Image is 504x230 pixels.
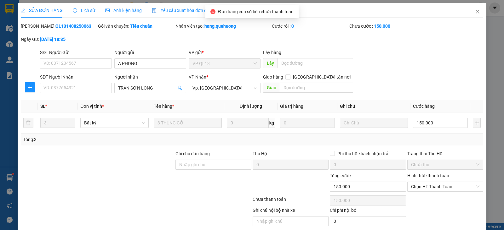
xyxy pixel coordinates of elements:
[204,24,236,29] b: hang.quehuong
[40,74,112,80] div: SĐT Người Nhận
[21,36,97,43] div: Ngày GD:
[278,58,353,68] input: Dọc đường
[55,24,91,29] b: QL131408250063
[98,23,174,30] div: Gói vận chuyển:
[263,83,280,93] span: Giao
[263,50,281,55] span: Lấy hàng
[291,24,294,29] b: 0
[218,9,293,14] span: Đơn hàng còn số tiền chưa thanh toán
[407,150,483,157] div: Trạng thái Thu Hộ
[349,23,425,30] div: Chưa cước :
[280,83,353,93] input: Dọc đường
[189,74,206,79] span: VP Nhận
[192,59,257,68] span: VP QL13
[411,182,479,191] span: Chọn HT Thanh Toán
[253,151,267,156] span: Thu Hộ
[290,74,353,80] span: [GEOGRAPHIC_DATA] tận nơi
[25,82,35,92] button: plus
[152,8,218,13] span: Yêu cầu xuất hóa đơn điện tử
[84,118,145,128] span: Bất kỳ
[411,160,479,169] span: Chưa thu
[40,37,66,42] b: [DATE] 18:35
[210,9,215,14] span: close-circle
[23,118,33,128] button: delete
[469,3,486,21] button: Close
[73,8,77,13] span: clock-circle
[407,173,449,178] label: Hình thức thanh toán
[175,160,251,170] input: Ghi chú đơn hàng
[40,49,112,56] div: SĐT Người Gửi
[340,118,408,128] input: Ghi Chú
[330,173,351,178] span: Tổng cước
[263,74,283,79] span: Giao hàng
[263,58,278,68] span: Lấy
[335,150,391,157] span: Phí thu hộ khách nhận trả
[272,23,348,30] div: Cước rồi :
[154,104,174,109] span: Tên hàng
[105,8,110,13] span: picture
[240,104,262,109] span: Định lượng
[23,136,195,143] div: Tổng: 3
[154,118,222,128] input: VD: Bàn, Ghế
[252,196,329,207] div: Chưa thanh toán
[114,49,186,56] div: Người gửi
[473,118,481,128] button: plus
[114,74,186,80] div: Người nhận
[177,85,182,90] span: user-add
[21,8,63,13] span: SỬA ĐƠN HÀNG
[280,104,303,109] span: Giá trị hàng
[21,8,25,13] span: edit
[330,207,406,216] div: Chi phí nội bộ
[413,104,435,109] span: Cước hàng
[280,118,335,128] input: 0
[152,8,157,13] img: icon
[337,100,410,112] th: Ghi chú
[475,9,480,14] span: close
[175,151,210,156] label: Ghi chú đơn hàng
[40,104,45,109] span: SL
[175,23,271,30] div: Nhân viên tạo:
[269,118,275,128] span: kg
[253,207,329,216] div: Ghi chú nội bộ nhà xe
[80,104,104,109] span: Đơn vị tính
[253,216,329,226] input: Nhập ghi chú
[105,8,142,13] span: Ảnh kiện hàng
[21,23,97,30] div: [PERSON_NAME]:
[374,24,390,29] b: 150.000
[189,49,261,56] div: VP gửi
[73,8,95,13] span: Lịch sử
[192,83,257,93] span: Vp. Phan Rang
[25,85,35,90] span: plus
[130,24,152,29] b: Tiêu chuẩn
